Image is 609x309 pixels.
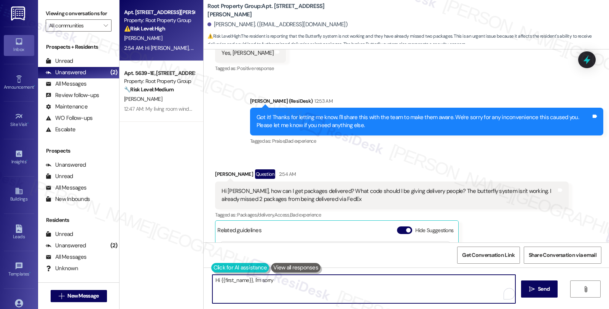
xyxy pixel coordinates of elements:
[124,8,194,16] div: Apt. [STREET_ADDRESS][PERSON_NAME]
[4,35,34,56] a: Inbox
[46,68,86,76] div: Unanswered
[51,290,107,302] button: New Message
[124,69,194,77] div: Apt. 5639-1E, [STREET_ADDRESS]
[124,25,165,32] strong: ⚠️ Risk Level: High
[46,264,78,272] div: Unknown
[290,212,321,218] span: Bad experience
[11,6,27,21] img: ResiDesk Logo
[46,126,75,134] div: Escalate
[46,195,90,203] div: New Inbounds
[46,114,92,122] div: WO Follow-ups
[59,293,64,299] i: 
[272,138,285,144] span: Praise ,
[124,16,194,24] div: Property: Root Property Group
[124,45,580,51] div: 2:54 AM: Hi [PERSON_NAME], how can I get packages delivered? What code should I be giving deliver...
[46,242,86,250] div: Unanswered
[529,251,596,259] span: Share Conversation via email
[29,270,30,276] span: •
[237,65,274,72] span: Positive response
[277,170,296,178] div: 2:54 AM
[250,135,603,147] div: Tagged as:
[457,247,520,264] button: Get Conversation Link
[46,57,73,65] div: Unread
[27,121,29,126] span: •
[4,110,34,131] a: Site Visit •
[108,67,120,78] div: (2)
[257,113,591,130] div: Got it! Thanks for letting me know. I'll share this with the team to make them aware. We're sorry...
[34,83,35,89] span: •
[215,209,568,220] div: Tagged as:
[222,49,274,57] div: Yes, [PERSON_NAME]
[49,19,99,32] input: All communities
[215,169,568,182] div: [PERSON_NAME]
[67,292,99,300] span: New Message
[212,275,515,303] textarea: To enrich screen reader interactions, please activate Accessibility in Grammarly extension settings
[4,185,34,205] a: Buildings
[217,226,261,237] div: Related guidelines
[524,247,601,264] button: Share Conversation via email
[104,22,108,29] i: 
[124,77,194,85] div: Property: Root Property Group
[250,97,603,108] div: [PERSON_NAME] (ResiDesk)
[46,230,73,238] div: Unread
[462,251,515,259] span: Get Conversation Link
[38,216,119,224] div: Residents
[124,96,162,102] span: [PERSON_NAME]
[521,280,558,298] button: Send
[4,260,34,280] a: Templates •
[312,97,333,105] div: 12:53 AM
[237,212,274,218] span: Packages/delivery ,
[207,21,348,29] div: [PERSON_NAME]. ([EMAIL_ADDRESS][DOMAIN_NAME])
[222,187,556,204] div: Hi [PERSON_NAME], how can I get packages delivered? What code should I be giving delivery people?...
[26,158,27,163] span: •
[583,286,588,292] i: 
[108,240,120,252] div: (2)
[46,184,86,192] div: All Messages
[38,43,119,51] div: Prospects + Residents
[255,169,275,179] div: Question
[529,286,535,292] i: 
[46,8,112,19] label: Viewing conversations for
[38,147,119,155] div: Prospects
[46,80,86,88] div: All Messages
[46,91,99,99] div: Review follow-ups
[207,2,360,19] b: Root Property Group: Apt. [STREET_ADDRESS][PERSON_NAME]
[124,35,162,41] span: [PERSON_NAME]
[207,32,609,49] span: : The resident is reporting that the Butterfly system is not working and they have already missed...
[46,161,86,169] div: Unanswered
[4,147,34,168] a: Insights •
[46,253,86,261] div: All Messages
[215,63,286,74] div: Tagged as:
[46,103,88,111] div: Maintenance
[124,86,174,93] strong: 🔧 Risk Level: Medium
[285,138,316,144] span: Bad experience
[46,172,73,180] div: Unread
[538,285,550,293] span: Send
[274,212,290,218] span: Access ,
[207,33,240,39] strong: ⚠️ Risk Level: High
[4,222,34,243] a: Leads
[415,226,454,234] label: Hide Suggestions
